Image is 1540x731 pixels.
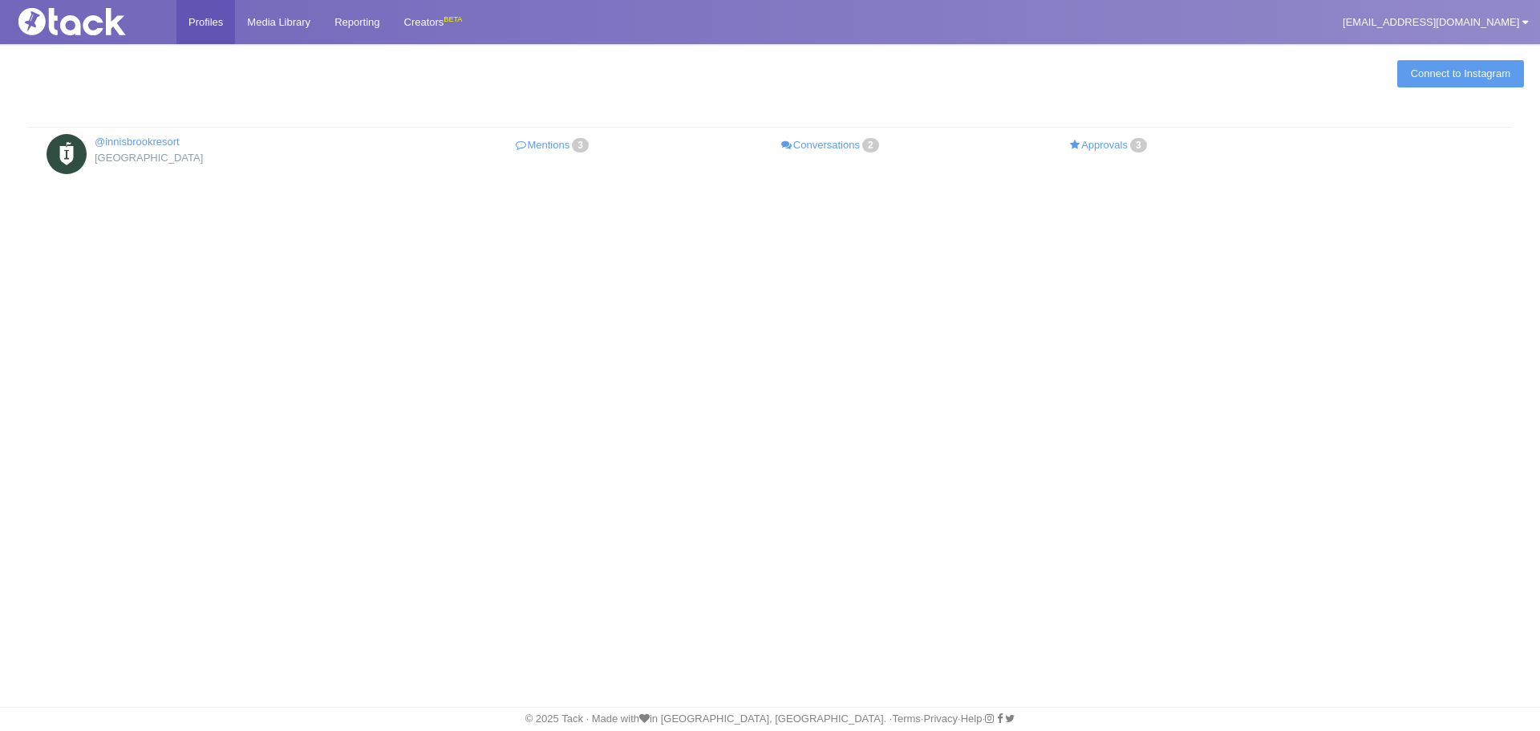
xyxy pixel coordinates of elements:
img: Innisbrook Resort [47,134,87,174]
a: Approvals3 [971,134,1249,157]
a: Mentions3 [415,134,693,157]
img: Tack [12,8,172,35]
span: 3 [1130,138,1147,152]
div: BETA [444,11,462,28]
th: : activate to sort column descending [28,104,1512,128]
a: Help [961,713,983,725]
span: 2 [862,138,879,152]
div: © 2025 Tack · Made with in [GEOGRAPHIC_DATA], [GEOGRAPHIC_DATA]. · · · · [4,712,1536,726]
span: 3 [572,138,589,152]
a: Privacy [923,713,958,725]
div: [GEOGRAPHIC_DATA] [47,150,391,166]
a: Connect to Instagram [1397,60,1524,87]
a: Terms [892,713,920,725]
a: Conversations2 [692,134,971,157]
a: @innisbrookresort [95,136,180,148]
